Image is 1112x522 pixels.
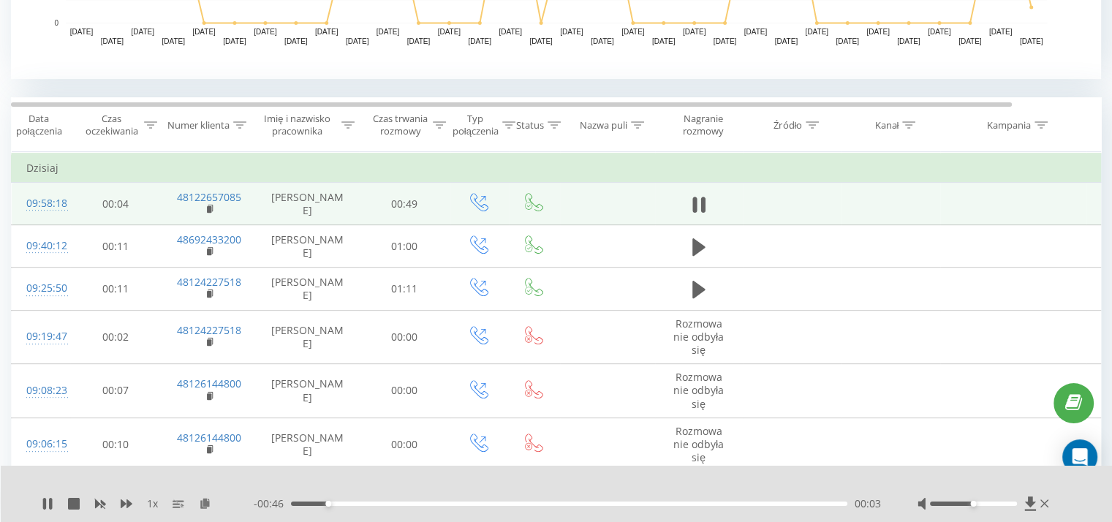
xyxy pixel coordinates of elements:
[560,28,583,36] text: [DATE]
[667,113,738,137] div: Nagranie rozmowy
[468,37,491,45] text: [DATE]
[70,183,162,225] td: 00:04
[177,431,241,445] a: 48126144800
[359,268,450,310] td: 01:11
[192,28,216,36] text: [DATE]
[580,119,627,132] div: Nazwa puli
[591,37,614,45] text: [DATE]
[177,377,241,390] a: 48126144800
[377,28,400,36] text: [DATE]
[70,268,162,310] td: 00:11
[359,364,450,418] td: 00:00
[12,113,66,137] div: Data połączenia
[257,417,359,472] td: [PERSON_NAME]
[897,37,920,45] text: [DATE]
[529,37,553,45] text: [DATE]
[970,501,976,507] div: Accessibility label
[70,225,162,268] td: 00:11
[167,119,230,132] div: Numer klienta
[26,232,56,260] div: 09:40:12
[325,501,331,507] div: Accessibility label
[83,113,140,137] div: Czas oczekiwania
[499,28,522,36] text: [DATE]
[26,189,56,218] div: 09:58:18
[177,190,241,204] a: 48122657085
[836,37,859,45] text: [DATE]
[257,310,359,364] td: [PERSON_NAME]
[70,310,162,364] td: 00:02
[257,268,359,310] td: [PERSON_NAME]
[805,28,828,36] text: [DATE]
[346,37,369,45] text: [DATE]
[147,496,158,511] span: 1 x
[70,417,162,472] td: 00:10
[177,275,241,289] a: 48124227518
[359,183,450,225] td: 00:49
[70,364,162,418] td: 00:07
[254,496,291,511] span: - 00:46
[714,37,737,45] text: [DATE]
[26,274,56,303] div: 09:25:50
[516,119,544,132] div: Status
[673,370,724,410] span: Rozmowa nie odbyła się
[284,37,308,45] text: [DATE]
[673,317,724,357] span: Rozmowa nie odbyła się
[257,183,359,225] td: [PERSON_NAME]
[101,37,124,45] text: [DATE]
[407,37,431,45] text: [DATE]
[866,28,890,36] text: [DATE]
[1020,37,1043,45] text: [DATE]
[359,417,450,472] td: 00:00
[177,323,241,337] a: 48124227518
[874,119,899,132] div: Kanał
[315,28,338,36] text: [DATE]
[257,113,338,137] div: Imię i nazwisko pracownika
[162,37,185,45] text: [DATE]
[257,225,359,268] td: [PERSON_NAME]
[1062,439,1097,474] div: Open Intercom Messenger
[744,28,768,36] text: [DATE]
[54,19,58,27] text: 0
[254,28,277,36] text: [DATE]
[453,113,499,137] div: Typ połączenia
[989,28,1013,36] text: [DATE]
[177,232,241,246] a: 48692433200
[928,28,951,36] text: [DATE]
[223,37,246,45] text: [DATE]
[359,225,450,268] td: 01:00
[70,28,94,36] text: [DATE]
[26,430,56,458] div: 09:06:15
[359,310,450,364] td: 00:00
[438,28,461,36] text: [DATE]
[621,28,645,36] text: [DATE]
[257,364,359,418] td: [PERSON_NAME]
[774,119,802,132] div: Źródło
[132,28,155,36] text: [DATE]
[775,37,798,45] text: [DATE]
[958,37,982,45] text: [DATE]
[371,113,429,137] div: Czas trwania rozmowy
[673,424,724,464] span: Rozmowa nie odbyła się
[26,322,56,351] div: 09:19:47
[855,496,881,511] span: 00:03
[26,377,56,405] div: 09:08:23
[987,119,1031,132] div: Kampania
[652,37,676,45] text: [DATE]
[683,28,706,36] text: [DATE]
